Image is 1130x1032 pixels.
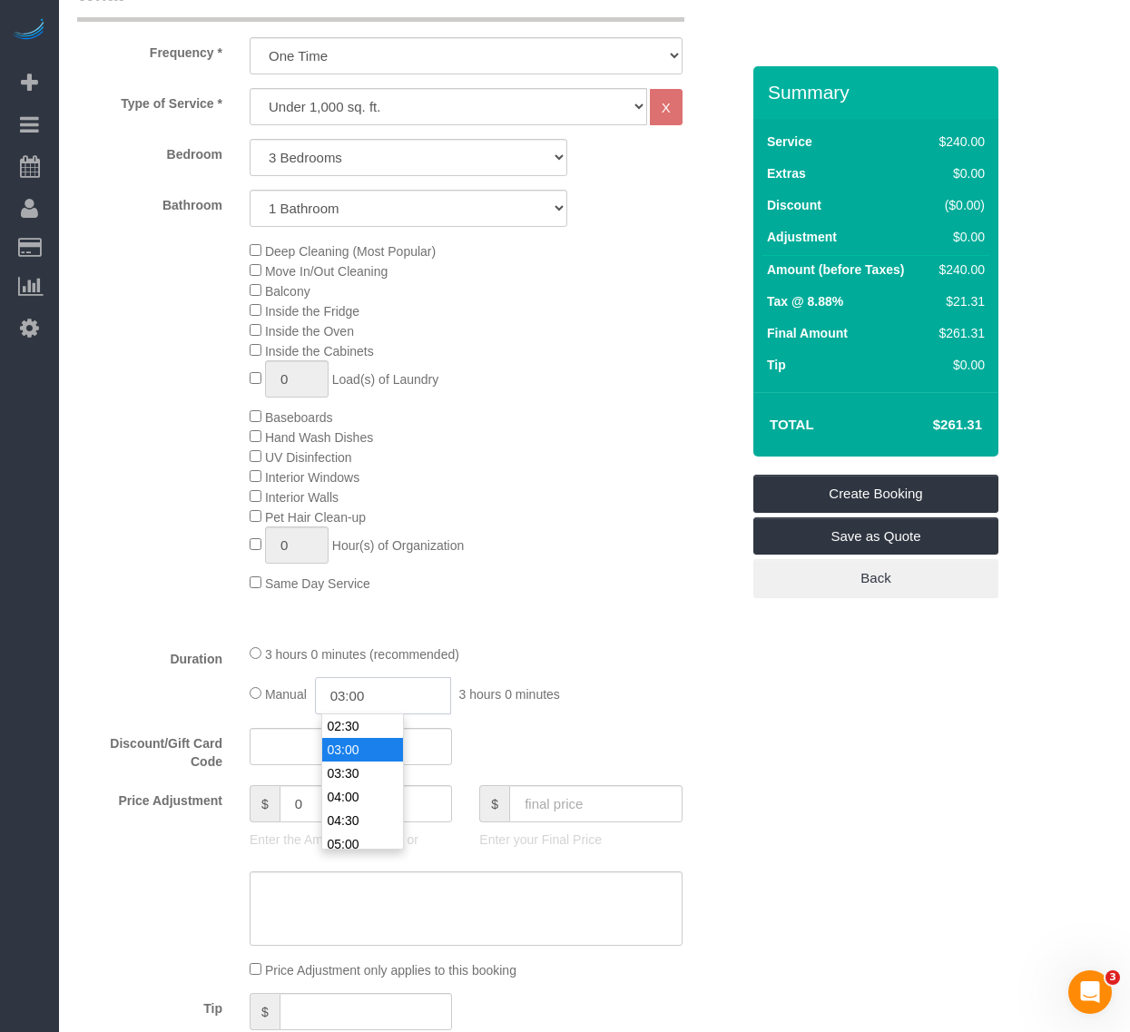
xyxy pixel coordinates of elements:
[932,133,985,151] div: $240.00
[11,18,47,44] img: Automaid Logo
[753,475,998,513] a: Create Booking
[767,196,821,214] label: Discount
[265,687,307,702] span: Manual
[753,559,998,597] a: Back
[265,510,366,525] span: Pet Hair Clean-up
[322,832,403,856] li: 05:00
[64,190,236,214] label: Bathroom
[767,164,806,182] label: Extras
[332,372,439,387] span: Load(s) of Laundry
[767,133,812,151] label: Service
[265,963,516,978] span: Price Adjustment only applies to this booking
[265,264,388,279] span: Move In/Out Cleaning
[64,139,236,163] label: Bedroom
[767,228,837,246] label: Adjustment
[265,470,359,485] span: Interior Windows
[322,738,403,762] li: 03:00
[64,728,236,771] label: Discount/Gift Card Code
[64,88,236,113] label: Type of Service *
[265,430,373,445] span: Hand Wash Dishes
[932,356,985,374] div: $0.00
[479,785,509,822] span: $
[64,37,236,62] label: Frequency *
[250,993,280,1030] span: $
[265,490,339,505] span: Interior Walls
[459,687,560,702] span: 3 hours 0 minutes
[1105,970,1120,985] span: 3
[1068,970,1112,1014] iframe: Intercom live chat
[265,450,352,465] span: UV Disinfection
[265,410,333,425] span: Baseboards
[265,647,459,662] span: 3 hours 0 minutes (recommended)
[64,644,236,668] label: Duration
[322,762,403,785] li: 03:30
[770,417,814,432] strong: Total
[322,714,403,738] li: 02:30
[250,785,280,822] span: $
[932,260,985,279] div: $240.00
[64,785,236,810] label: Price Adjustment
[64,993,236,1017] label: Tip
[479,831,682,849] p: Enter your Final Price
[767,292,843,310] label: Tax @ 8.88%
[265,324,354,339] span: Inside the Oven
[932,164,985,182] div: $0.00
[332,538,465,553] span: Hour(s) of Organization
[509,785,683,822] input: final price
[932,196,985,214] div: ($0.00)
[265,284,310,299] span: Balcony
[767,356,786,374] label: Tip
[250,831,452,849] p: Enter the Amount to Adjust, or
[932,292,985,310] div: $21.31
[767,324,848,342] label: Final Amount
[932,324,985,342] div: $261.31
[879,418,982,433] h4: $261.31
[932,228,985,246] div: $0.00
[322,785,403,809] li: 04:00
[265,304,359,319] span: Inside the Fridge
[322,809,403,832] li: 04:30
[753,517,998,555] a: Save as Quote
[768,82,989,103] h3: Summary
[265,344,374,359] span: Inside the Cabinets
[265,576,370,591] span: Same Day Service
[265,244,436,259] span: Deep Cleaning (Most Popular)
[767,260,904,279] label: Amount (before Taxes)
